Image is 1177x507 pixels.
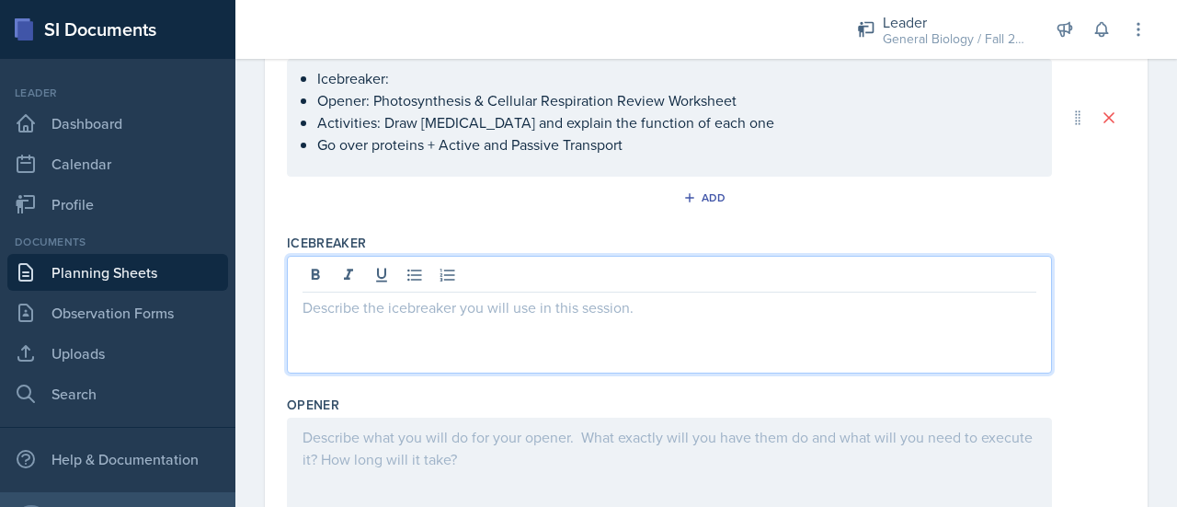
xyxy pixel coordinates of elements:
p: Opener: Photosynthesis & Cellular Respiration Review Worksheet [317,89,1036,111]
div: Documents [7,234,228,250]
p: Go over proteins + Active and Passive Transport [317,133,1036,156]
a: Observation Forms [7,294,228,331]
label: Opener [287,396,339,414]
a: Planning Sheets [7,254,228,291]
div: Help & Documentation [7,441,228,478]
div: General Biology / Fall 2025 [883,29,1030,49]
label: Icebreaker [287,234,367,252]
p: Activities: Draw [MEDICAL_DATA] and explain the function of each one [317,111,1036,133]
button: Add [677,184,737,212]
a: Uploads [7,335,228,372]
a: Dashboard [7,105,228,142]
a: Profile [7,186,228,223]
div: Leader [883,11,1030,33]
a: Calendar [7,145,228,182]
div: Add [687,190,726,205]
div: Leader [7,85,228,101]
p: Icebreaker: [317,67,1036,89]
a: Search [7,375,228,412]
